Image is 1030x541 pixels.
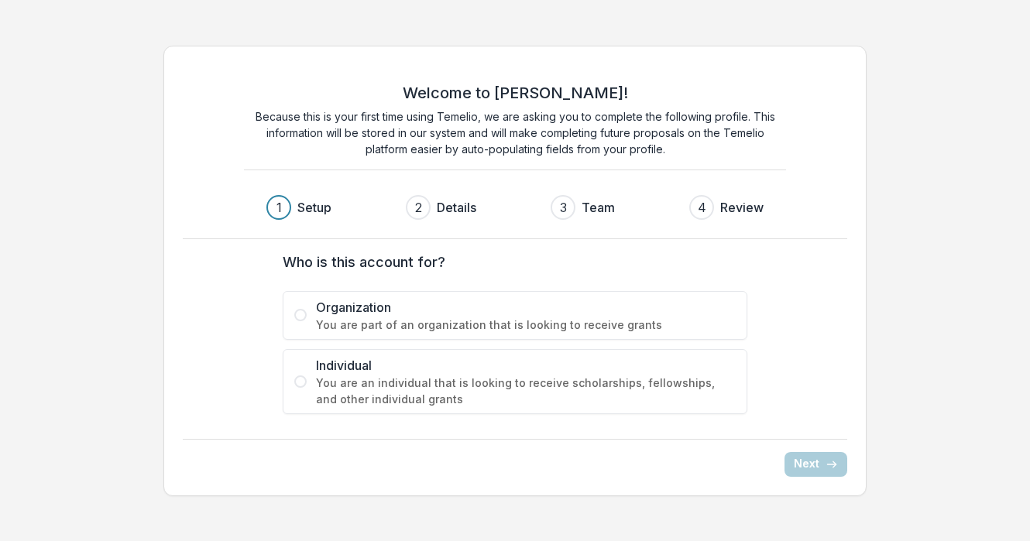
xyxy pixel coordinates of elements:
div: 4 [698,198,706,217]
span: Individual [316,356,736,375]
h3: Team [582,198,615,217]
h2: Welcome to [PERSON_NAME]! [403,84,628,102]
div: 1 [276,198,282,217]
div: 2 [415,198,422,217]
span: Organization [316,298,736,317]
h3: Details [437,198,476,217]
label: Who is this account for? [283,252,738,272]
h3: Setup [297,198,331,217]
h3: Review [720,198,764,217]
span: You are an individual that is looking to receive scholarships, fellowships, and other individual ... [316,375,736,407]
button: Next [785,452,847,477]
div: Progress [266,195,764,220]
div: 3 [560,198,567,217]
span: You are part of an organization that is looking to receive grants [316,317,736,333]
p: Because this is your first time using Temelio, we are asking you to complete the following profil... [244,108,786,157]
